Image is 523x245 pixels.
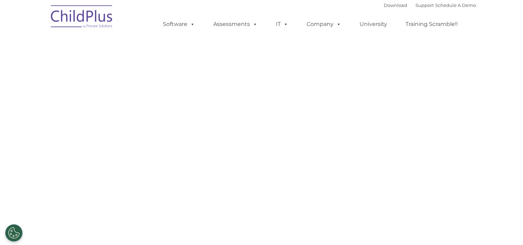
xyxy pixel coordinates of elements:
[47,0,116,35] img: ChildPlus by Procare Solutions
[156,17,202,31] a: Software
[435,2,476,8] a: Schedule A Demo
[269,17,295,31] a: IT
[5,224,22,242] button: Cookies Settings
[399,17,465,31] a: Training Scramble!!
[300,17,348,31] a: Company
[353,17,394,31] a: University
[384,2,476,8] font: |
[206,17,264,31] a: Assessments
[384,2,407,8] a: Download
[415,2,434,8] a: Support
